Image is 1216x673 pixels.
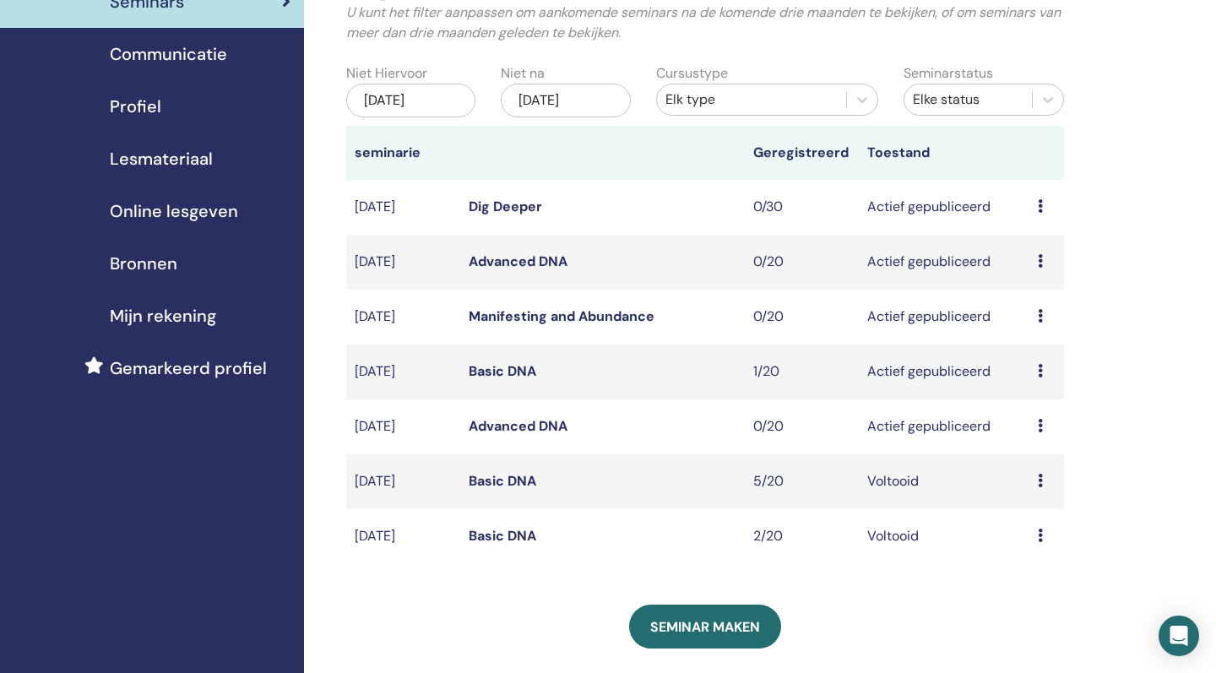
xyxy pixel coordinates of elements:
[745,345,859,399] td: 1/20
[859,454,1029,509] td: Voltooid
[859,290,1029,345] td: Actief gepubliceerd
[469,362,536,380] a: Basic DNA
[346,63,427,84] label: Niet Hiervoor
[110,198,238,224] span: Online lesgeven
[110,41,227,67] span: Communicatie
[745,509,859,564] td: 2/20
[656,63,728,84] label: Cursustype
[859,345,1029,399] td: Actief gepubliceerd
[859,235,1029,290] td: Actief gepubliceerd
[913,90,1023,110] div: Elke status
[110,303,216,328] span: Mijn rekening
[904,63,993,84] label: Seminarstatus
[346,84,475,117] div: [DATE]
[745,126,859,180] th: Geregistreerd
[745,290,859,345] td: 0/20
[469,472,536,490] a: Basic DNA
[745,180,859,235] td: 0/30
[346,509,460,564] td: [DATE]
[469,198,542,215] a: Dig Deeper
[859,509,1029,564] td: Voltooid
[346,3,1064,43] p: U kunt het filter aanpassen om aankomende seminars na de komende drie maanden te bekijken, of om ...
[745,399,859,454] td: 0/20
[346,399,460,454] td: [DATE]
[110,251,177,276] span: Bronnen
[346,180,460,235] td: [DATE]
[110,146,213,171] span: Lesmateriaal
[859,180,1029,235] td: Actief gepubliceerd
[346,345,460,399] td: [DATE]
[501,84,630,117] div: [DATE]
[501,63,545,84] label: Niet na
[859,126,1029,180] th: Toestand
[346,454,460,509] td: [DATE]
[745,235,859,290] td: 0/20
[346,235,460,290] td: [DATE]
[745,454,859,509] td: 5/20
[110,94,161,119] span: Profiel
[346,290,460,345] td: [DATE]
[665,90,838,110] div: Elk type
[859,399,1029,454] td: Actief gepubliceerd
[1159,616,1199,656] div: Open Intercom Messenger
[469,252,567,270] a: Advanced DNA
[346,126,460,180] th: seminarie
[629,605,781,649] a: Seminar maken
[469,417,567,435] a: Advanced DNA
[469,527,536,545] a: Basic DNA
[110,355,267,381] span: Gemarkeerd profiel
[650,618,760,636] span: Seminar maken
[469,307,654,325] a: Manifesting and Abundance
